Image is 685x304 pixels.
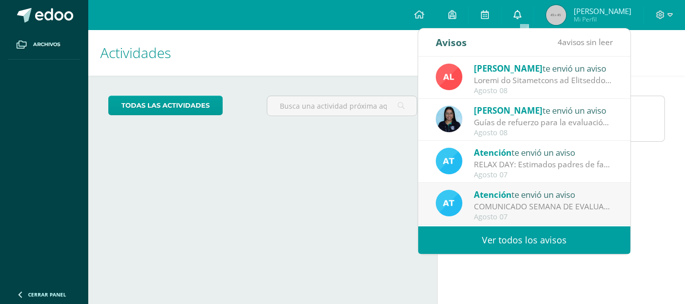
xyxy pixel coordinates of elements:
div: Agosto 07 [474,213,613,221]
span: [PERSON_NAME] [474,63,543,74]
a: Archivos [8,30,80,60]
span: Archivos [33,41,60,49]
span: 4 [558,37,562,48]
div: COMUNICADO SEMANA DE EVALUACIONES: Estimados padres de familia, Les compartimos información impor... [474,201,613,212]
div: RELAX DAY: Estimados padres de familia, Les compartimos el información importante. Feliz tarde. [474,159,613,170]
div: te envió un aviso [474,188,613,201]
div: te envió un aviso [474,62,613,75]
span: [PERSON_NAME] [474,105,543,116]
input: Busca una actividad próxima aquí... [267,96,417,116]
div: Guías de refuerzo para la evaluación final: Estimadas familias, ¡Iniciamos el fin de semana con e... [474,117,613,128]
div: Avisos [436,29,467,56]
div: te envió un aviso [474,104,613,117]
span: Cerrar panel [28,291,66,298]
span: Mi Perfil [574,15,631,24]
h1: Actividades [100,30,425,76]
span: Atención [474,189,511,200]
span: [PERSON_NAME] [574,6,631,16]
span: avisos sin leer [558,37,613,48]
img: 9fc725f787f6a993fc92a288b7a8b70c.png [436,148,462,174]
a: todas las Actividades [108,96,223,115]
div: Semana de Evaluciones de Desempeño : Estimados padres de familia: Les escribimos para recordarles... [474,75,613,86]
img: 1c2e75a0a924ffa84caa3ccf4b89f7cc.png [436,106,462,132]
div: te envió un aviso [474,146,613,159]
div: Agosto 08 [474,129,613,137]
span: Atención [474,147,511,158]
div: Agosto 07 [474,171,613,179]
a: Ver todos los avisos [418,226,630,254]
img: 45x45 [546,5,566,25]
img: 2ffea78c32313793fe3641c097813157.png [436,64,462,90]
div: Agosto 08 [474,87,613,95]
img: 9fc725f787f6a993fc92a288b7a8b70c.png [436,190,462,216]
